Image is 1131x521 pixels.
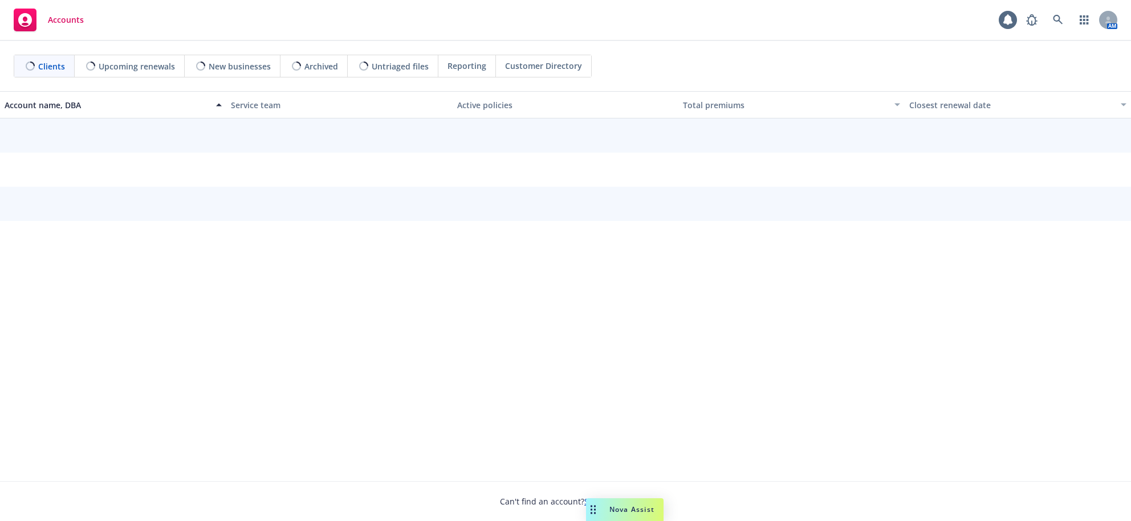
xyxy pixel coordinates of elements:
[909,99,1114,111] div: Closest renewal date
[609,504,654,514] span: Nova Assist
[586,498,664,521] button: Nova Assist
[226,91,453,118] button: Service team
[304,60,338,72] span: Archived
[372,60,429,72] span: Untriaged files
[9,4,88,36] a: Accounts
[231,99,448,111] div: Service team
[447,60,486,72] span: Reporting
[586,498,600,521] div: Drag to move
[683,99,888,111] div: Total premiums
[1073,9,1096,31] a: Switch app
[48,15,84,24] span: Accounts
[905,91,1131,118] button: Closest renewal date
[99,60,175,72] span: Upcoming renewals
[5,99,209,111] div: Account name, DBA
[209,60,271,72] span: New businesses
[505,60,582,72] span: Customer Directory
[457,99,674,111] div: Active policies
[584,496,631,507] a: Search for it
[678,91,905,118] button: Total premiums
[38,60,65,72] span: Clients
[1047,9,1069,31] a: Search
[453,91,679,118] button: Active policies
[1020,9,1043,31] a: Report a Bug
[500,495,631,507] span: Can't find an account?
